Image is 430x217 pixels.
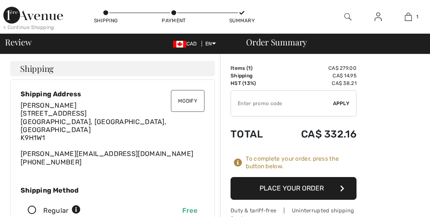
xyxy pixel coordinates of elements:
[231,91,333,116] input: Promo code
[246,155,357,170] div: To complete your order, press the button below.
[231,64,277,72] td: Items ( )
[21,101,205,166] div: [PERSON_NAME][EMAIL_ADDRESS][DOMAIN_NAME] [PHONE_NUMBER]
[277,79,357,87] td: CA$ 38.21
[93,17,118,24] div: Shipping
[21,109,166,142] span: [STREET_ADDRESS] [GEOGRAPHIC_DATA], [GEOGRAPHIC_DATA], [GEOGRAPHIC_DATA] K9H1W1
[277,64,357,72] td: CA$ 279.00
[20,64,54,73] span: Shipping
[173,41,200,47] span: CAD
[231,79,277,87] td: HST (13%)
[248,65,251,71] span: 1
[182,206,197,214] span: Free
[5,38,31,46] span: Review
[173,41,186,48] img: Canadian Dollar
[205,41,216,47] span: EN
[161,17,186,24] div: Payment
[43,206,81,216] div: Regular
[277,120,357,148] td: CA$ 332.16
[231,120,277,148] td: Total
[277,72,357,79] td: CA$ 14.95
[3,7,63,24] img: 1ère Avenue
[416,13,418,21] span: 1
[375,12,382,22] img: My Info
[368,12,388,22] a: Sign In
[229,17,254,24] div: Summary
[21,101,76,109] span: [PERSON_NAME]
[3,24,54,31] div: < Continue Shopping
[21,186,205,194] div: Shipping Method
[344,12,351,22] img: search the website
[231,72,277,79] td: Shipping
[333,100,350,107] span: Apply
[171,90,205,112] button: Modify
[231,177,357,200] button: Place Your Order
[405,12,412,22] img: My Bag
[21,90,205,98] div: Shipping Address
[393,12,423,22] a: 1
[236,38,425,46] div: Order Summary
